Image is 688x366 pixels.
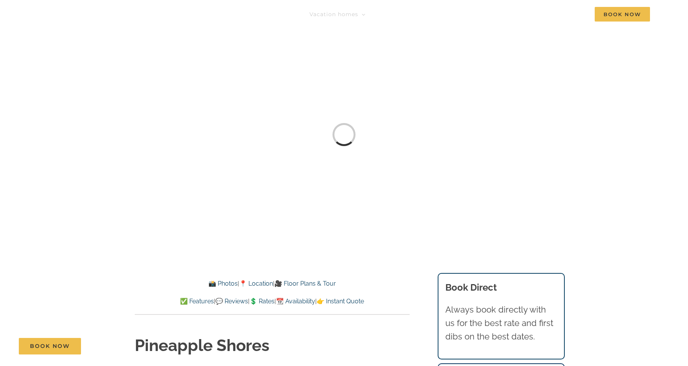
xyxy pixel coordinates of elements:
a: 📍 Location [239,280,273,287]
a: Things to do [383,7,428,22]
span: Vacation homes [309,12,358,17]
a: ✅ Features [180,298,214,305]
a: 💲 Rates [250,298,275,305]
a: Deals & More [446,7,493,22]
nav: Main Menu [309,7,650,22]
a: Vacation homes [309,7,365,22]
p: | | [135,279,410,289]
a: 💬 Reviews [215,298,248,305]
a: About [510,7,536,22]
a: Book Now [19,338,81,354]
img: Branson Family Retreats Logo [38,8,168,26]
a: 📸 Photos [208,280,238,287]
span: Things to do [383,12,421,17]
p: | | | | [135,296,410,306]
a: 🎥 Floor Plans & Tour [275,280,336,287]
span: Deals & More [446,12,486,17]
div: Loading... [331,121,357,147]
a: 📆 Availability [276,298,315,305]
span: About [510,12,529,17]
span: Book Now [30,343,70,349]
h1: Pineapple Shores [135,334,410,357]
span: Contact [553,12,577,17]
b: Book Direct [445,282,497,293]
a: 👉 Instant Quote [317,298,364,305]
a: Contact [553,7,577,22]
span: Book Now [595,7,650,22]
p: Always book directly with us for the best rate and first dibs on the best dates. [445,303,557,344]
